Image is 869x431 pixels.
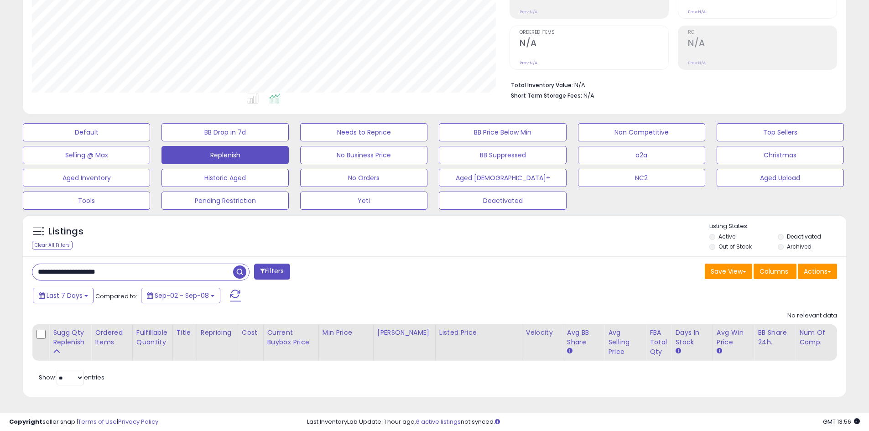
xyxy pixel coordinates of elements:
[709,222,846,231] p: Listing States:
[511,81,573,89] b: Total Inventory Value:
[118,417,158,426] a: Privacy Policy
[23,146,150,164] button: Selling @ Max
[439,328,518,338] div: Listed Price
[53,328,87,347] div: Sugg Qty Replenish
[798,264,837,279] button: Actions
[688,9,706,15] small: Prev: N/A
[155,291,209,300] span: Sep-02 - Sep-08
[49,324,91,361] th: Please note that this number is a calculation based on your required days of coverage and your ve...
[511,92,582,99] b: Short Term Storage Fees:
[78,417,117,426] a: Terms of Use
[754,264,796,279] button: Columns
[578,123,705,141] button: Non Competitive
[717,146,844,164] button: Christmas
[717,169,844,187] button: Aged Upload
[307,418,860,426] div: Last InventoryLab Update: 1 hour ago, not synced.
[787,233,821,240] label: Deactivated
[95,328,129,347] div: Ordered Items
[416,417,461,426] a: 6 active listings
[567,347,572,355] small: Avg BB Share.
[578,146,705,164] button: a2a
[323,328,369,338] div: Min Price
[177,328,193,338] div: Title
[161,146,289,164] button: Replenish
[675,347,681,355] small: Days In Stock.
[48,225,83,238] h5: Listings
[688,60,706,66] small: Prev: N/A
[787,243,812,250] label: Archived
[242,328,260,338] div: Cost
[201,328,234,338] div: Repricing
[39,373,104,382] span: Show: entries
[47,291,83,300] span: Last 7 Days
[717,347,722,355] small: Avg Win Price.
[650,328,667,357] div: FBA Total Qty
[717,123,844,141] button: Top Sellers
[136,328,169,347] div: Fulfillable Quantity
[300,192,427,210] button: Yeti
[718,233,735,240] label: Active
[688,38,837,50] h2: N/A
[583,91,594,100] span: N/A
[267,328,315,347] div: Current Buybox Price
[9,418,158,426] div: seller snap | |
[511,79,830,90] li: N/A
[520,38,668,50] h2: N/A
[377,328,432,338] div: [PERSON_NAME]
[23,192,150,210] button: Tools
[300,123,427,141] button: Needs to Reprice
[787,312,837,320] div: No relevant data
[520,60,537,66] small: Prev: N/A
[717,328,750,347] div: Avg Win Price
[300,169,427,187] button: No Orders
[688,30,837,35] span: ROI
[300,146,427,164] button: No Business Price
[758,328,791,347] div: BB Share 24h.
[567,328,601,347] div: Avg BB Share
[718,243,752,250] label: Out of Stock
[675,328,709,347] div: Days In Stock
[439,169,566,187] button: Aged [DEMOGRAPHIC_DATA]+
[161,123,289,141] button: BB Drop in 7d
[23,123,150,141] button: Default
[520,9,537,15] small: Prev: N/A
[254,264,290,280] button: Filters
[608,328,642,357] div: Avg Selling Price
[760,267,788,276] span: Columns
[578,169,705,187] button: NC2
[23,169,150,187] button: Aged Inventory
[141,288,220,303] button: Sep-02 - Sep-08
[161,169,289,187] button: Historic Aged
[439,123,566,141] button: BB Price Below Min
[526,328,559,338] div: Velocity
[9,417,42,426] strong: Copyright
[799,328,833,347] div: Num of Comp.
[33,288,94,303] button: Last 7 Days
[95,292,137,301] span: Compared to:
[439,192,566,210] button: Deactivated
[705,264,752,279] button: Save View
[439,146,566,164] button: BB Suppressed
[520,30,668,35] span: Ordered Items
[32,241,73,249] div: Clear All Filters
[823,417,860,426] span: 2025-09-16 13:56 GMT
[161,192,289,210] button: Pending Restriction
